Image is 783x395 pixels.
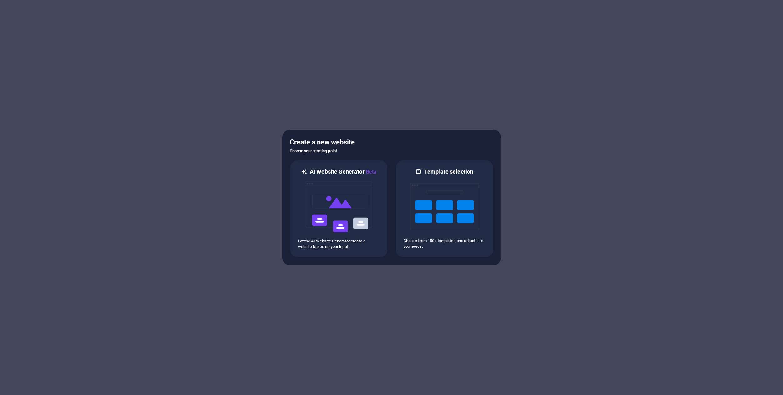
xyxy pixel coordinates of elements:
[424,168,473,175] h6: Template selection
[310,168,376,176] h6: AI Website Generator
[365,169,377,175] span: Beta
[395,160,494,258] div: Template selectionChoose from 150+ templates and adjust it to you needs.
[304,176,373,238] img: ai
[290,160,388,258] div: AI Website GeneratorBetaaiLet the AI Website Generator create a website based on your input.
[290,147,494,155] h6: Choose your starting point
[290,137,494,147] h5: Create a new website
[298,238,380,250] p: Let the AI Website Generator create a website based on your input.
[404,238,485,249] p: Choose from 150+ templates and adjust it to you needs.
